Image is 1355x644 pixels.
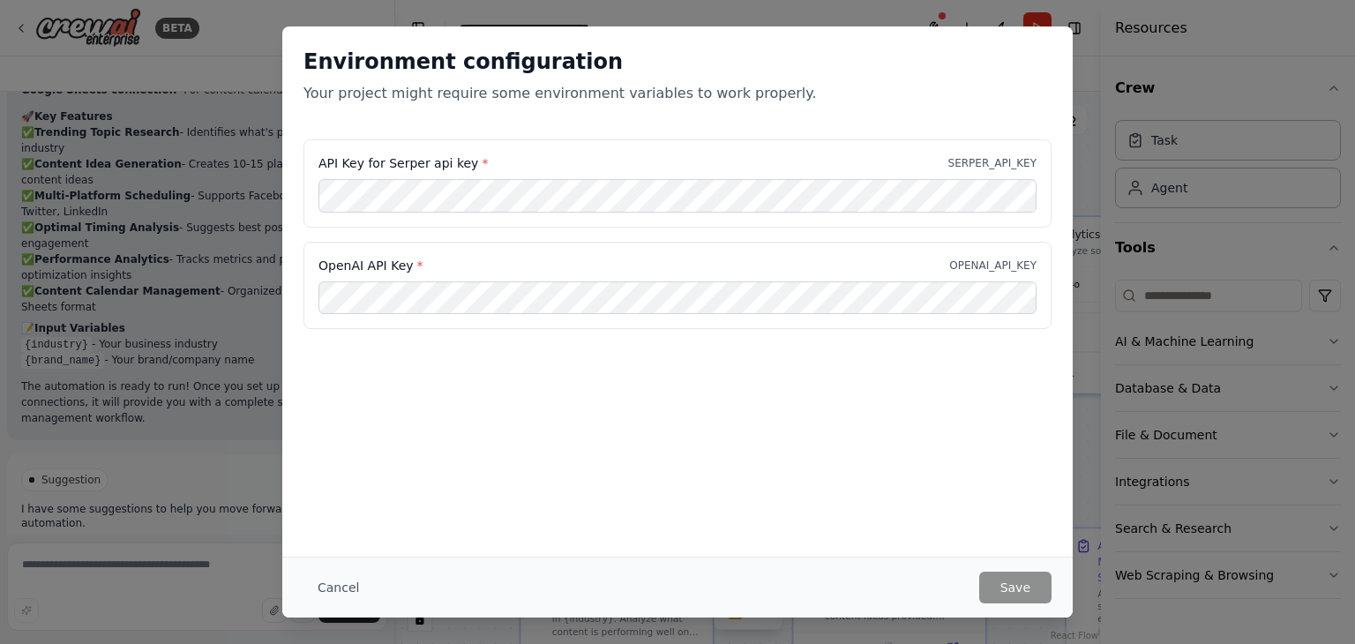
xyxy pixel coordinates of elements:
[949,258,1037,273] p: OPENAI_API_KEY
[303,48,1052,76] h2: Environment configuration
[979,572,1052,603] button: Save
[318,154,488,172] label: API Key for Serper api key
[303,83,1052,104] p: Your project might require some environment variables to work properly.
[948,156,1037,170] p: SERPER_API_KEY
[318,257,423,274] label: OpenAI API Key
[303,572,373,603] button: Cancel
